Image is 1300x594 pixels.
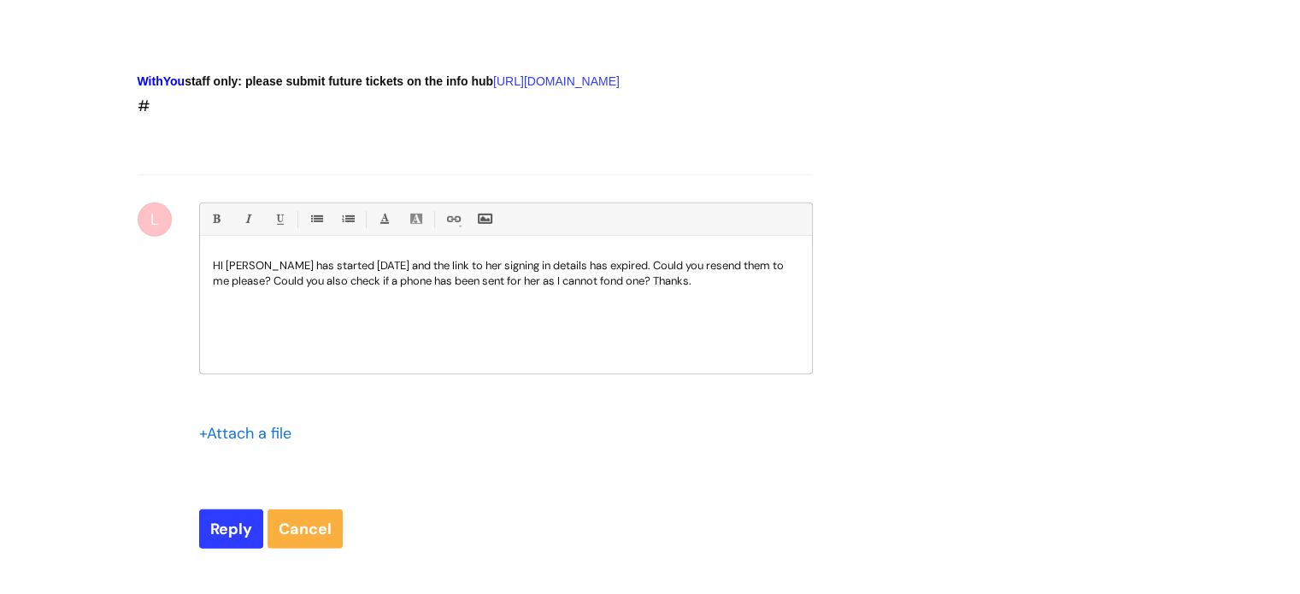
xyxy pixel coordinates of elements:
[205,209,226,230] a: Bold (Ctrl-B)
[138,74,185,88] span: WithYou
[199,420,302,447] div: Attach a file
[268,209,290,230] a: Underline(Ctrl-U)
[405,209,426,230] a: Back Color
[213,258,799,289] p: HI [PERSON_NAME] has started [DATE] and the link to her signing in details has expired. Could you...
[374,209,395,230] a: Font Color
[199,509,263,549] input: Reply
[493,74,620,88] a: [URL][DOMAIN_NAME]
[237,209,258,230] a: Italic (Ctrl-I)
[138,74,494,88] strong: staff only: please submit future tickets on the info hub
[268,509,343,549] a: Cancel
[199,423,207,444] span: +
[138,203,172,237] div: L
[442,209,463,230] a: Link
[474,209,495,230] a: Insert Image...
[305,209,326,230] a: • Unordered List (Ctrl-Shift-7)
[337,209,358,230] a: 1. Ordered List (Ctrl-Shift-8)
